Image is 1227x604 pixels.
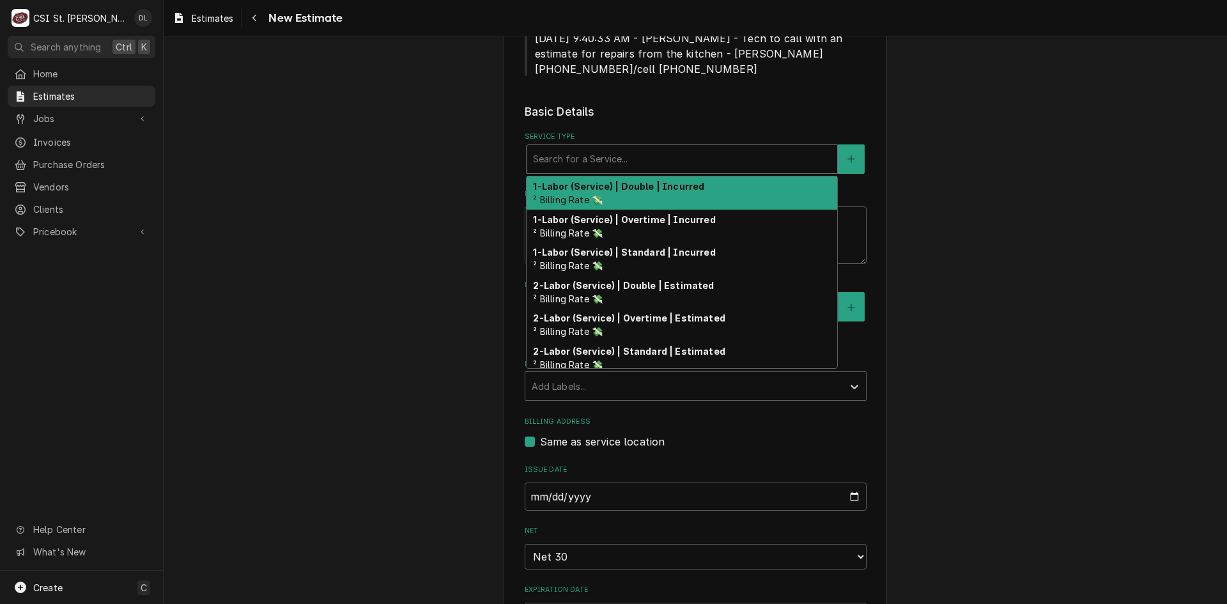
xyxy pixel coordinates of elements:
[12,9,29,27] div: CSI St. Louis's Avatar
[8,63,155,84] a: Home
[8,108,155,129] a: Go to Jobs
[525,465,867,510] div: Issue Date
[141,40,147,54] span: K
[33,582,63,593] span: Create
[540,434,665,449] label: Same as service location
[525,132,867,173] div: Service Type
[8,86,155,107] a: Estimates
[8,154,155,175] a: Purchase Orders
[33,203,149,216] span: Clients
[847,155,855,164] svg: Create New Service
[8,36,155,58] button: Search anythingCtrlK
[525,189,867,264] div: Reason For Call
[141,581,147,594] span: C
[244,8,265,28] button: Navigate back
[533,214,715,225] strong: 1-Labor (Service) | Overtime | Incurred
[8,519,155,540] a: Go to Help Center
[525,417,867,449] div: Billing Address
[533,181,704,192] strong: 1-Labor (Service) | Double | Incurred
[525,585,867,595] label: Expiration Date
[8,176,155,197] a: Vendors
[838,292,865,321] button: Create New Equipment
[525,132,867,142] label: Service Type
[33,89,149,103] span: Estimates
[525,104,867,120] legend: Basic Details
[533,194,603,205] span: ² Billing Rate 💸
[847,303,855,312] svg: Create New Equipment
[533,280,714,291] strong: 2-Labor (Service) | Double | Estimated
[525,417,867,427] label: Billing Address
[525,280,867,343] div: Equipment
[33,180,149,194] span: Vendors
[192,12,233,25] span: Estimates
[33,67,149,81] span: Home
[167,8,238,29] a: Estimates
[533,293,603,304] span: ² Billing Rate 💸
[533,326,603,337] span: ² Billing Rate 💸
[525,465,867,475] label: Issue Date
[33,523,148,536] span: Help Center
[525,526,867,536] label: Net
[8,199,155,220] a: Clients
[525,359,867,369] label: Labels
[33,136,149,149] span: Invoices
[533,260,603,271] span: ² Billing Rate 💸
[8,541,155,562] a: Go to What's New
[533,346,725,357] strong: 2-Labor (Service) | Standard | Estimated
[134,9,152,27] div: DL
[525,359,867,401] div: Labels
[525,483,867,511] input: yyyy-mm-dd
[31,40,101,54] span: Search anything
[33,158,149,171] span: Purchase Orders
[33,225,130,238] span: Pricebook
[33,112,130,125] span: Jobs
[525,526,867,569] div: Net
[116,40,132,54] span: Ctrl
[533,247,715,258] strong: 1-Labor (Service) | Standard | Incurred
[33,545,148,559] span: What's New
[134,9,152,27] div: David Lindsey's Avatar
[33,12,127,25] div: CSI St. [PERSON_NAME]
[533,359,603,370] span: ² Billing Rate 💸
[8,132,155,153] a: Invoices
[525,189,867,199] label: Reason For Call
[838,144,865,174] button: Create New Service
[265,10,343,27] span: New Estimate
[8,221,155,242] a: Go to Pricebook
[533,228,603,238] span: ² Billing Rate 💸
[533,313,725,323] strong: 2-Labor (Service) | Overtime | Estimated
[12,9,29,27] div: C
[525,280,867,290] label: Equipment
